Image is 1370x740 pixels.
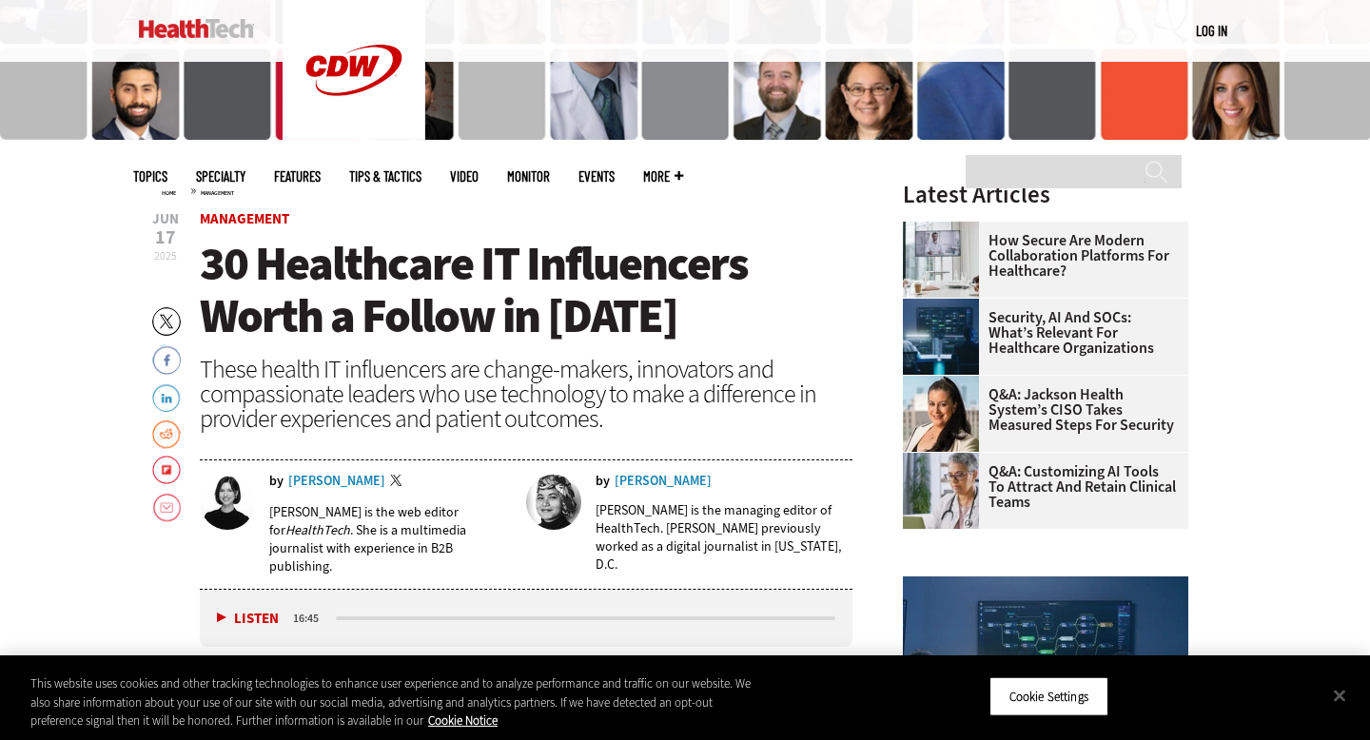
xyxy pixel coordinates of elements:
[578,169,615,184] a: Events
[283,126,425,146] a: CDW
[200,209,289,228] a: Management
[274,169,321,184] a: Features
[903,183,1188,206] h3: Latest Articles
[989,676,1108,716] button: Cookie Settings
[450,169,479,184] a: Video
[200,590,852,647] div: media player
[903,376,979,452] img: Connie Barrera
[200,357,852,431] div: These health IT influencers are change-makers, innovators and compassionate leaders who use techn...
[288,475,385,488] a: [PERSON_NAME]
[615,475,712,488] a: [PERSON_NAME]
[349,169,421,184] a: Tips & Tactics
[269,475,284,488] span: by
[390,475,407,490] a: Twitter
[133,169,167,184] span: Topics
[903,464,1177,510] a: Q&A: Customizing AI Tools To Attract and Retain Clinical Teams
[217,612,279,626] button: Listen
[196,169,245,184] span: Specialty
[903,453,979,529] img: doctor on laptop
[596,501,852,574] p: [PERSON_NAME] is the managing editor of HealthTech. [PERSON_NAME] previously worked as a digital ...
[1319,674,1360,716] button: Close
[152,228,179,247] span: 17
[30,674,753,730] div: This website uses cookies and other tracking technologies to enhance user experience and to analy...
[903,222,979,298] img: care team speaks with physician over conference call
[152,212,179,226] span: Jun
[903,233,1177,279] a: How Secure Are Modern Collaboration Platforms for Healthcare?
[428,712,498,729] a: More information about your privacy
[1196,22,1227,39] a: Log in
[596,475,610,488] span: by
[903,387,1177,433] a: Q&A: Jackson Health System’s CISO Takes Measured Steps for Security
[290,610,333,627] div: duration
[903,376,988,391] a: Connie Barrera
[903,222,988,237] a: care team speaks with physician over conference call
[154,248,177,263] span: 2025
[507,169,550,184] a: MonITor
[903,299,988,314] a: security team in high-tech computer room
[903,299,979,375] img: security team in high-tech computer room
[139,19,254,38] img: Home
[1196,21,1227,41] div: User menu
[903,310,1177,356] a: Security, AI and SOCs: What’s Relevant for Healthcare Organizations
[643,169,683,184] span: More
[903,453,988,468] a: doctor on laptop
[526,475,581,530] img: Teta-Alim
[200,232,748,347] span: 30 Healthcare IT Influencers Worth a Follow in [DATE]
[200,475,255,530] img: Jordan Scott
[269,503,513,575] p: [PERSON_NAME] is the web editor for . She is a multimedia journalist with experience in B2B publi...
[285,521,350,539] em: HealthTech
